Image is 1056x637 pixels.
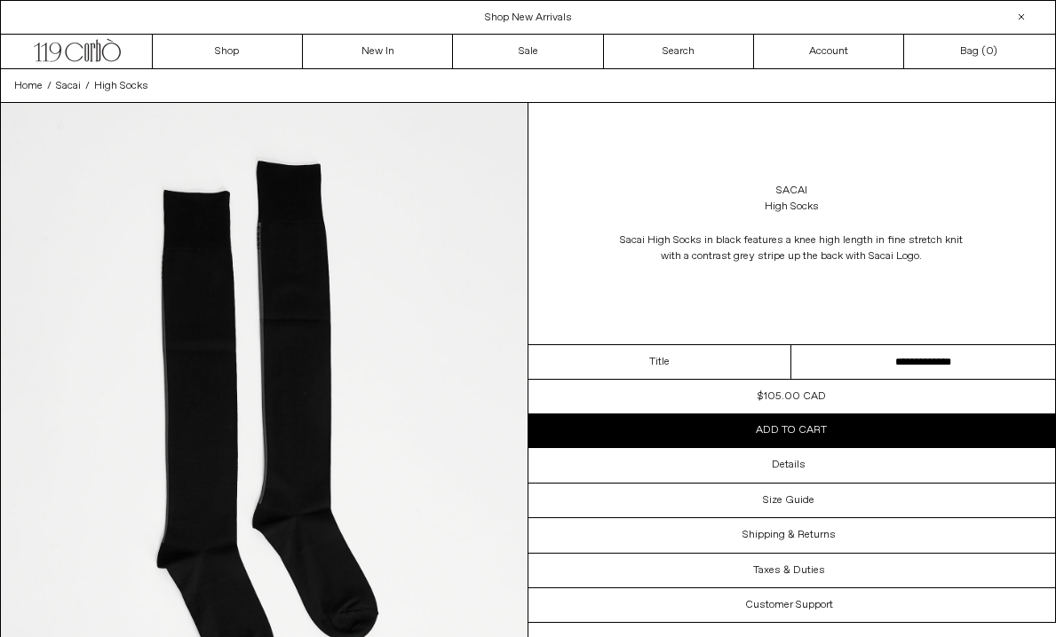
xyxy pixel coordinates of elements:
[756,423,827,437] span: Add to cart
[56,78,81,94] a: Sacai
[904,35,1054,68] a: Bag ()
[776,183,807,199] a: Sacai
[453,35,603,68] a: Sale
[94,79,148,93] span: High Socks
[604,35,754,68] a: Search
[614,232,969,264] span: Sacai High Socks in black features a knee high length in fine stretch knit with a contrast grey s...
[986,44,993,59] span: 0
[14,78,43,94] a: Home
[986,43,997,59] span: )
[485,11,572,25] a: Shop New Arrivals
[153,35,303,68] a: Shop
[47,78,52,94] span: /
[753,564,825,577] h3: Taxes & Duties
[754,35,904,68] a: Account
[56,79,81,93] span: Sacai
[742,529,836,541] h3: Shipping & Returns
[745,599,833,611] h3: Customer Support
[763,494,814,507] h3: Size Guide
[303,35,453,68] a: New In
[14,79,43,93] span: Home
[94,78,148,94] a: High Socks
[772,459,806,471] h3: Details
[528,413,1056,447] button: Add to cart
[765,199,819,215] div: High Socks
[649,354,670,370] span: Title
[758,389,826,405] div: $105.00 CAD
[85,78,90,94] span: /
